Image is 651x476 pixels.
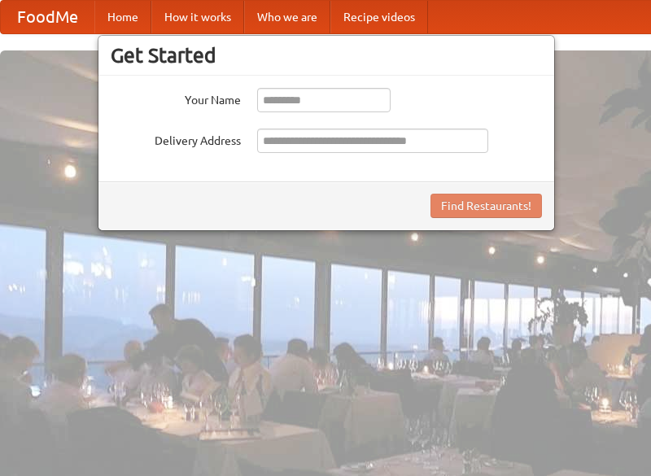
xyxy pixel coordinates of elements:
a: Home [94,1,151,33]
button: Find Restaurants! [430,194,542,218]
a: Recipe videos [330,1,428,33]
a: How it works [151,1,244,33]
a: Who we are [244,1,330,33]
label: Your Name [111,88,241,108]
h3: Get Started [111,43,542,68]
label: Delivery Address [111,129,241,149]
a: FoodMe [1,1,94,33]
